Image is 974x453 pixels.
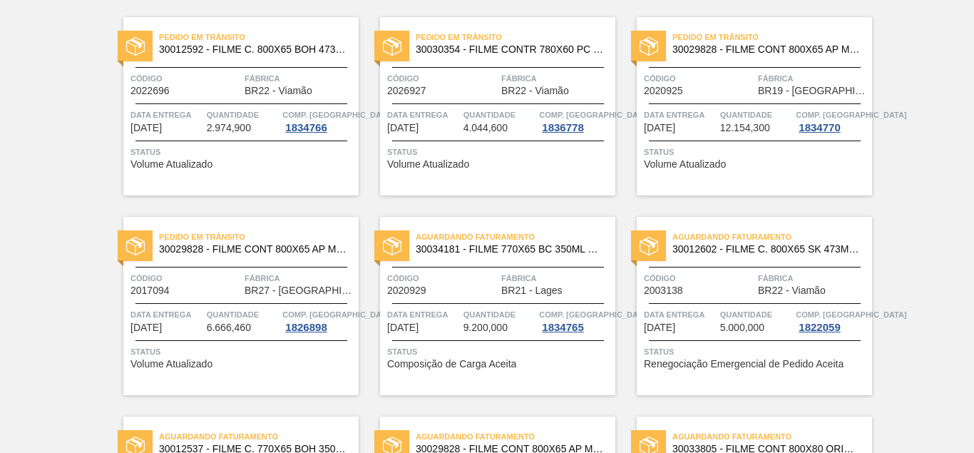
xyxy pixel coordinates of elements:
span: Quantidade [207,108,280,122]
span: Status [130,145,355,159]
a: statusPedido em Trânsito30029828 - FILME CONT 800X65 AP MP 473 C12 429Código2017094FábricaBR27 - ... [102,217,359,395]
span: Aguardando Faturamento [416,429,615,444]
span: Volume Atualizado [130,359,212,370]
span: 12.154,300 [720,123,770,133]
span: Código [387,271,498,285]
a: Comp. [GEOGRAPHIC_DATA]1834765 [539,307,612,333]
span: 2003138 [644,285,683,296]
span: 26/09/2025 [644,123,675,133]
span: Comp. Carga [539,108,650,122]
div: 1822059 [796,322,843,333]
img: status [640,237,658,255]
span: BR27 - Nova Minas [245,285,355,296]
div: 1834766 [282,122,329,133]
span: 2026927 [387,86,426,96]
span: BR22 - Viamão [245,86,312,96]
div: 1836778 [539,122,586,133]
span: Status [387,345,612,359]
span: Fábrica [501,71,612,86]
span: Volume Atualizado [130,159,212,170]
span: Fábrica [758,71,868,86]
a: statusPedido em Trânsito30012592 - FILME C. 800X65 BOH 473ML C12 429Código2022696FábricaBR22 - Vi... [102,17,359,195]
span: 4.044,600 [463,123,508,133]
span: Fábrica [758,271,868,285]
img: status [126,237,145,255]
span: Aguardando Faturamento [416,230,615,244]
span: Quantidade [207,307,280,322]
a: statusAguardando Faturamento30034181 - FILME 770X65 BC 350ML MP C12Código2020929FábricaBR21 - Lag... [359,217,615,395]
span: Pedido em Trânsito [159,30,359,44]
a: Comp. [GEOGRAPHIC_DATA]1836778 [539,108,612,133]
span: Comp. Carga [796,108,906,122]
span: Código [644,71,754,86]
div: 1826898 [282,322,329,333]
span: Data entrega [130,307,203,322]
a: Comp. [GEOGRAPHIC_DATA]1822059 [796,307,868,333]
div: 1834765 [539,322,586,333]
span: Comp. Carga [539,307,650,322]
span: Comp. Carga [282,108,393,122]
span: Data entrega [387,108,460,122]
span: Pedido em Trânsito [672,30,872,44]
span: Data entrega [644,108,717,122]
span: Renegociação Emergencial de Pedido Aceita [644,359,844,370]
span: 30029828 - FILME CONT 800X65 AP MP 473 C12 429 [672,44,861,55]
span: 2020929 [387,285,426,296]
span: Código [130,71,241,86]
span: Data entrega [387,307,460,322]
span: Aguardando Faturamento [672,230,872,244]
a: Comp. [GEOGRAPHIC_DATA]1834770 [796,108,868,133]
div: 1834770 [796,122,843,133]
span: 06/10/2025 [644,322,675,333]
span: 2.974,900 [207,123,251,133]
span: Status [644,145,868,159]
span: Status [644,345,868,359]
span: 9.200,000 [463,322,508,333]
span: 30012602 - FILME C. 800X65 SK 473ML C12 429 [672,244,861,255]
span: 30030354 - FILME CONTR 780X60 PC LT350 NIV24 [416,44,604,55]
span: BR19 - Nova Rio [758,86,868,96]
span: 25/09/2025 [130,123,162,133]
span: Aguardando Faturamento [672,429,872,444]
span: Data entrega [644,307,717,322]
span: Quantidade [463,108,536,122]
span: 25/09/2025 [387,123,419,133]
span: Comp. Carga [796,307,906,322]
img: status [126,37,145,56]
span: Código [130,271,241,285]
span: Aguardando Faturamento [159,429,359,444]
span: 30034181 - FILME 770X65 BC 350ML MP C12 [416,244,604,255]
span: Quantidade [720,307,793,322]
a: statusPedido em Trânsito30029828 - FILME CONT 800X65 AP MP 473 C12 429Código2020925FábricaBR19 - ... [615,17,872,195]
span: 2022696 [130,86,170,96]
span: 30012592 - FILME C. 800X65 BOH 473ML C12 429 [159,44,347,55]
span: 2020925 [644,86,683,96]
a: statusAguardando Faturamento30012602 - FILME C. 800X65 SK 473ML C12 429Código2003138FábricaBR22 -... [615,217,872,395]
span: 6.666,460 [207,322,251,333]
span: Volume Atualizado [387,159,469,170]
a: Comp. [GEOGRAPHIC_DATA]1826898 [282,307,355,333]
span: 01/10/2025 [387,322,419,333]
span: Composição de Carga Aceita [387,359,516,370]
span: 5.000,000 [720,322,764,333]
span: Volume Atualizado [644,159,726,170]
span: Quantidade [463,307,536,322]
span: Pedido em Trânsito [159,230,359,244]
img: status [640,37,658,56]
span: Comp. Carga [282,307,393,322]
span: 30029828 - FILME CONT 800X65 AP MP 473 C12 429 [159,244,347,255]
span: Fábrica [501,271,612,285]
span: Status [387,145,612,159]
img: status [383,237,401,255]
span: Código [644,271,754,285]
span: BR22 - Viamão [758,285,826,296]
img: status [383,37,401,56]
span: Pedido em Trânsito [416,30,615,44]
span: 2017094 [130,285,170,296]
span: Código [387,71,498,86]
a: statusPedido em Trânsito30030354 - FILME CONTR 780X60 PC LT350 NIV24Código2026927FábricaBR22 - Vi... [359,17,615,195]
a: Comp. [GEOGRAPHIC_DATA]1834766 [282,108,355,133]
span: Fábrica [245,71,355,86]
span: BR21 - Lages [501,285,563,296]
span: BR22 - Viamão [501,86,569,96]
